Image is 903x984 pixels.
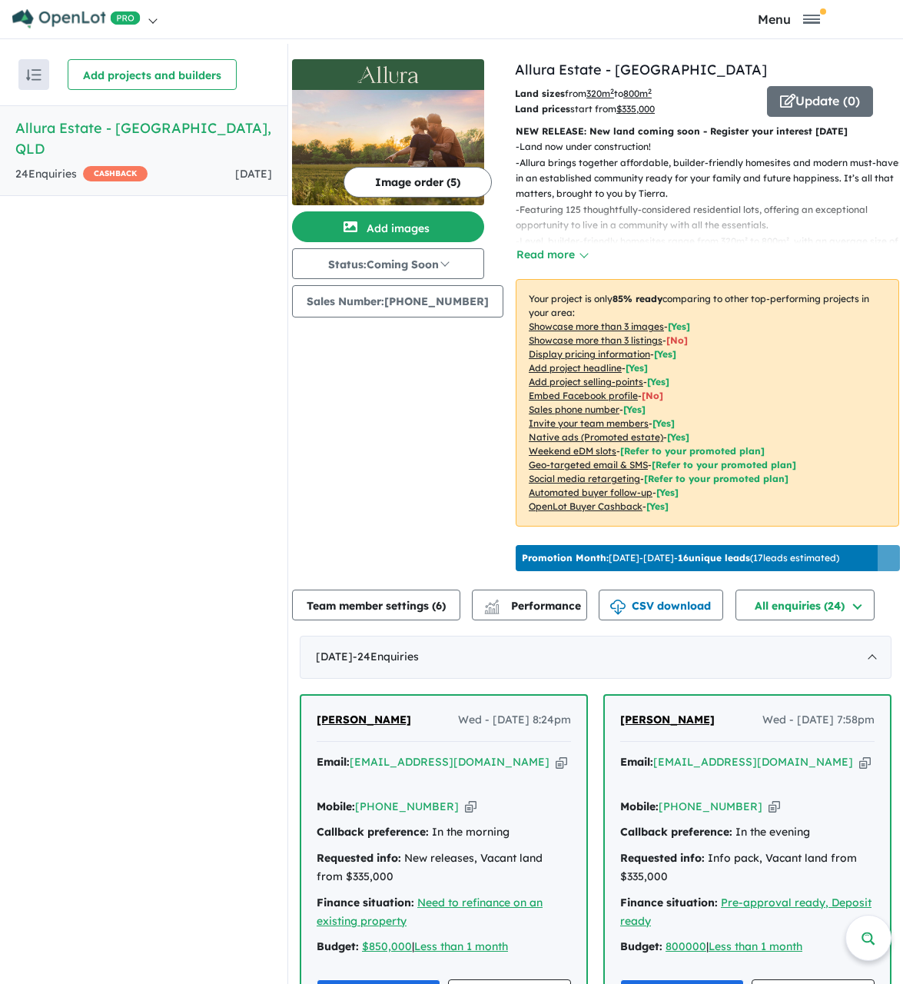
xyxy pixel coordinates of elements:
[659,799,762,813] a: [PHONE_NUMBER]
[678,552,750,563] b: 16 unique leads
[516,246,588,264] button: Read more
[620,711,715,730] a: [PERSON_NAME]
[556,754,567,770] button: Copy
[762,711,875,730] span: Wed - [DATE] 7:58pm
[317,799,355,813] strong: Mobile:
[529,473,640,484] u: Social media retargeting
[414,939,508,953] a: Less than 1 month
[653,755,853,769] a: [EMAIL_ADDRESS][DOMAIN_NAME]
[668,321,690,332] span: [ Yes ]
[652,459,796,470] span: [Refer to your promoted plan]
[12,9,141,28] img: Openlot PRO Logo White
[362,939,412,953] u: $850,000
[353,650,419,663] span: - 24 Enquir ies
[529,417,649,429] u: Invite your team members
[614,88,652,99] span: to
[613,293,662,304] b: 85 % ready
[709,939,802,953] a: Less than 1 month
[620,851,705,865] strong: Requested info:
[15,165,148,184] div: 24 Enquir ies
[529,334,662,346] u: Showcase more than 3 listings
[317,851,401,865] strong: Requested info:
[516,279,899,527] p: Your project is only comparing to other top-performing projects in your area: - - - - - - - - - -...
[317,896,414,909] strong: Finance situation:
[646,500,669,512] span: [Yes]
[599,590,723,620] button: CSV download
[344,167,492,198] button: Image order (5)
[292,590,460,620] button: Team member settings (6)
[317,939,359,953] strong: Budget:
[486,599,581,613] span: Performance
[652,417,675,429] span: [ Yes ]
[620,799,659,813] strong: Mobile:
[317,713,411,726] span: [PERSON_NAME]
[355,799,459,813] a: [PHONE_NUMBER]
[529,459,648,470] u: Geo-targeted email & SMS
[292,59,484,205] a: Allura Estate - Bundamba LogoAllura Estate - Bundamba
[317,755,350,769] strong: Email:
[436,599,442,613] span: 6
[317,938,571,956] div: |
[485,600,499,608] img: line-chart.svg
[529,390,638,401] u: Embed Facebook profile
[522,551,839,565] p: [DATE] - [DATE] - ( 17 leads estimated)
[83,166,148,181] span: CASHBACK
[644,473,788,484] span: [Refer to your promoted plan]
[317,711,411,730] a: [PERSON_NAME]
[620,939,662,953] strong: Budget:
[859,754,871,770] button: Copy
[465,799,476,815] button: Copy
[529,431,663,443] u: Native ads (Promoted estate)
[292,248,484,279] button: Status:Coming Soon
[620,938,875,956] div: |
[642,390,663,401] span: [ No ]
[586,88,614,99] u: 320 m
[620,755,653,769] strong: Email:
[317,823,571,842] div: In the morning
[300,636,891,679] div: [DATE]
[484,604,500,614] img: bar-chart.svg
[767,86,873,117] button: Update (0)
[522,552,609,563] b: Promotion Month:
[647,376,669,387] span: [ Yes ]
[292,211,484,242] button: Add images
[515,88,565,99] b: Land sizes
[516,124,899,139] p: NEW RELEASE: New land coming soon - Register your interest [DATE]
[620,896,871,928] a: Pre-approval ready, Deposit ready
[620,896,718,909] strong: Finance situation:
[317,825,429,839] strong: Callback preference:
[235,167,272,181] span: [DATE]
[654,348,676,360] span: [ Yes ]
[26,69,41,81] img: sort.svg
[620,849,875,886] div: Info pack, Vacant land from $335,000
[515,61,767,78] a: Allura Estate - [GEOGRAPHIC_DATA]
[317,896,543,928] a: Need to refinance on an existing property
[620,713,715,726] span: [PERSON_NAME]
[529,362,622,374] u: Add project headline
[610,600,626,615] img: download icon
[667,431,689,443] span: [Yes]
[666,939,706,953] a: 800000
[292,285,503,317] button: Sales Number:[PHONE_NUMBER]
[298,65,478,84] img: Allura Estate - Bundamba Logo
[735,590,875,620] button: All enquiries (24)
[458,711,571,730] span: Wed - [DATE] 8:24pm
[623,404,646,415] span: [ Yes ]
[620,445,765,457] span: [Refer to your promoted plan]
[515,86,755,101] p: from
[515,101,755,117] p: start from
[656,487,679,498] span: [Yes]
[620,823,875,842] div: In the evening
[648,87,652,95] sup: 2
[623,88,652,99] u: 800 m
[15,118,272,159] h5: Allura Estate - [GEOGRAPHIC_DATA] , QLD
[769,799,780,815] button: Copy
[626,362,648,374] span: [ Yes ]
[529,500,642,512] u: OpenLot Buyer Cashback
[529,445,616,457] u: Weekend eDM slots
[529,348,650,360] u: Display pricing information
